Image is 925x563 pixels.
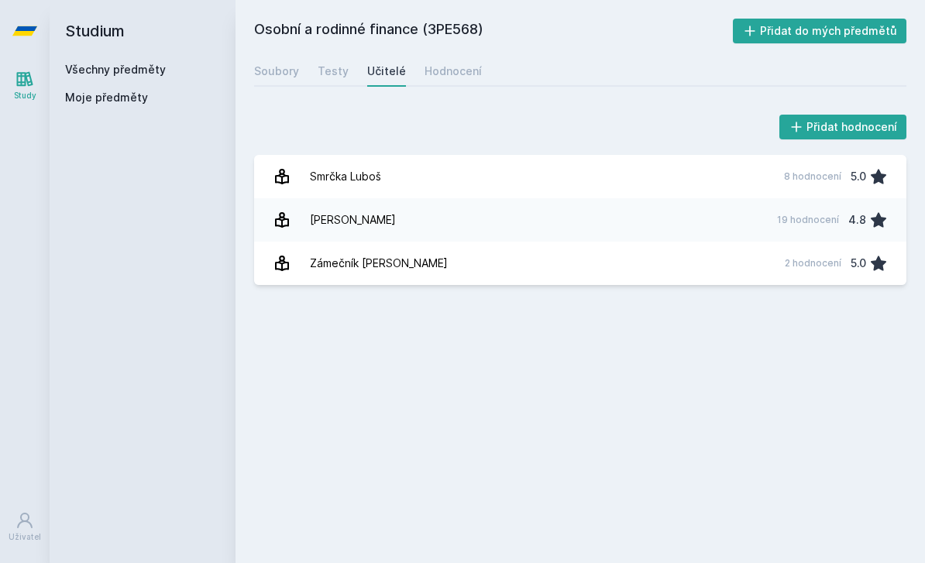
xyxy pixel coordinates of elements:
[9,531,41,543] div: Uživatel
[310,204,396,235] div: [PERSON_NAME]
[851,248,866,279] div: 5.0
[851,161,866,192] div: 5.0
[785,257,841,269] div: 2 hodnocení
[733,19,907,43] button: Přidat do mých předmětů
[254,198,906,242] a: [PERSON_NAME] 19 hodnocení 4.8
[367,56,406,87] a: Učitelé
[310,248,448,279] div: Zámečník [PERSON_NAME]
[784,170,841,183] div: 8 hodnocení
[254,155,906,198] a: Smrčka Luboš 8 hodnocení 5.0
[254,19,733,43] h2: Osobní a rodinné finance (3PE568)
[3,62,46,109] a: Study
[777,214,839,226] div: 19 hodnocení
[425,56,482,87] a: Hodnocení
[65,90,148,105] span: Moje předměty
[65,63,166,76] a: Všechny předměty
[779,115,907,139] button: Přidat hodnocení
[318,56,349,87] a: Testy
[425,64,482,79] div: Hodnocení
[254,242,906,285] a: Zámečník [PERSON_NAME] 2 hodnocení 5.0
[254,56,299,87] a: Soubory
[14,90,36,101] div: Study
[367,64,406,79] div: Učitelé
[310,161,381,192] div: Smrčka Luboš
[3,503,46,551] a: Uživatel
[318,64,349,79] div: Testy
[254,64,299,79] div: Soubory
[848,204,866,235] div: 4.8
